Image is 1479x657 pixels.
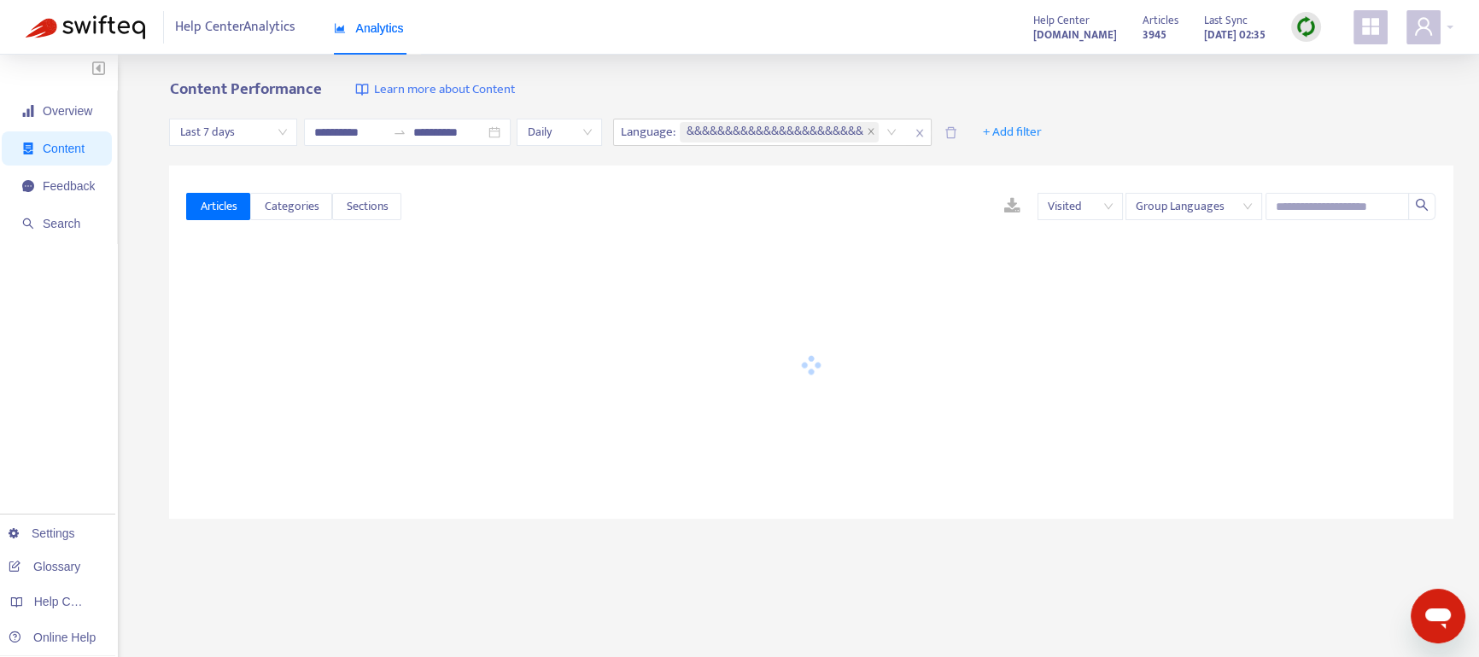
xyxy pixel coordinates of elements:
[22,105,34,117] span: signal
[1204,11,1248,30] span: Last Sync
[334,21,404,35] span: Analytics
[1033,25,1117,44] a: [DOMAIN_NAME]
[179,119,287,145] span: Last 7 days
[43,217,80,230] span: Search
[9,560,80,573] a: Glossary
[250,193,332,220] button: Categories
[43,142,85,155] span: Content
[175,11,295,44] span: Help Center Analytics
[1411,589,1465,643] iframe: Button to launch messaging window
[1048,194,1113,219] span: Visited
[1413,16,1434,37] span: user
[1033,26,1117,44] strong: [DOMAIN_NAME]
[355,80,514,100] a: Learn more about Content
[614,119,678,145] span: Language :
[346,197,388,216] span: Sections
[1143,11,1178,30] span: Articles
[867,127,875,137] span: close
[373,80,514,100] span: Learn more about Content
[264,197,319,216] span: Categories
[687,122,863,142] span: &&&&&&&&&&&&&&&&&&&&&&&
[43,104,92,118] span: Overview
[983,122,1042,142] span: + Add filter
[1033,11,1090,30] span: Help Center
[43,179,95,193] span: Feedback
[9,526,75,540] a: Settings
[22,142,34,154] span: container
[970,119,1055,146] button: + Add filter
[334,22,346,34] span: area-chart
[1204,26,1266,44] strong: [DATE] 02:35
[393,125,406,139] span: to
[186,193,250,220] button: Articles
[26,15,145,39] img: Swifteq
[22,180,34,192] span: message
[22,218,34,230] span: search
[332,193,401,220] button: Sections
[169,76,321,102] b: Content Performance
[1143,26,1166,44] strong: 3945
[909,123,931,143] span: close
[355,83,369,96] img: image-link
[1136,194,1252,219] span: Group Languages
[9,631,96,644] a: Online Help
[1360,16,1381,37] span: appstore
[944,126,957,139] span: delete
[1295,16,1317,38] img: sync.dc5367851b00ba804db3.png
[680,122,879,142] span: &&&&&&&&&&&&&&&&&&&&&&&
[1415,198,1429,212] span: search
[393,125,406,139] span: swap-right
[34,595,104,608] span: Help Centers
[200,197,237,216] span: Articles
[527,119,592,145] span: Daily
